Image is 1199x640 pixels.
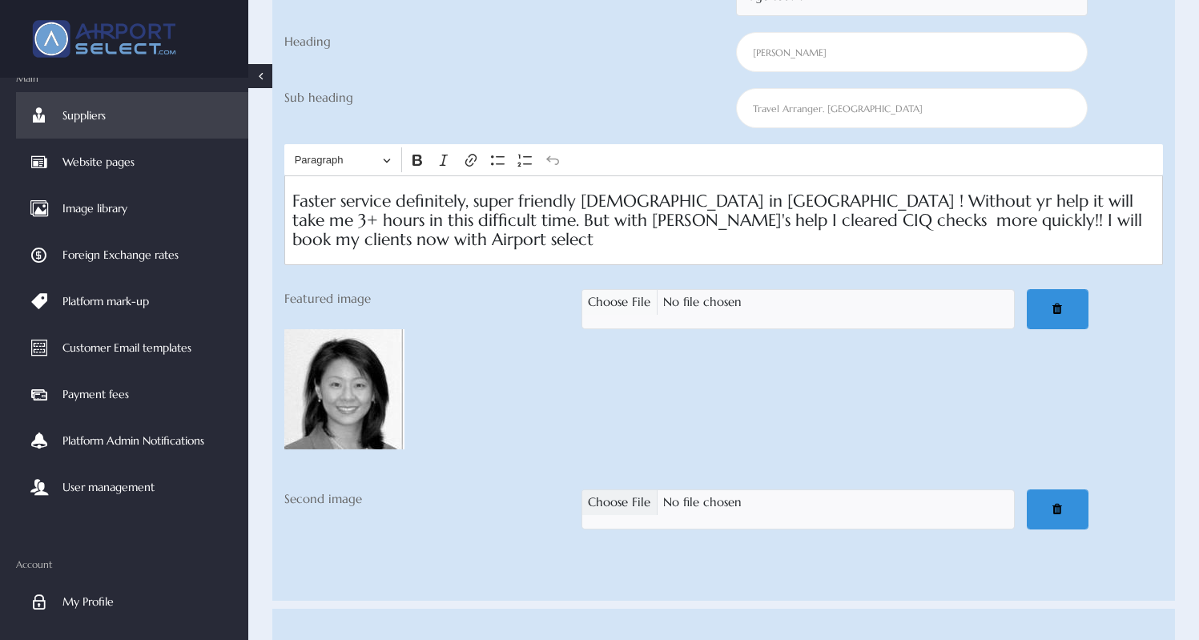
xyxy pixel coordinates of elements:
[284,144,1163,175] div: Editor toolbar
[279,489,576,521] label: Second image
[284,329,404,449] img: travelbooker-150x150.jpg
[62,139,135,185] span: Website pages
[16,185,248,231] a: Image library
[16,72,248,84] span: Main
[62,92,106,139] span: Suppliers
[62,578,114,625] span: My Profile
[272,32,724,51] label: Heading
[16,139,248,185] a: Website pages
[62,185,127,231] span: Image library
[24,12,184,66] img: company logo here
[16,92,248,139] a: Suppliers
[292,191,1155,249] p: Faster service definitely, super friendly [DEMOGRAPHIC_DATA] in [GEOGRAPHIC_DATA] ! Without yr he...
[62,371,129,417] span: Payment fees
[16,578,248,625] a: My Profile
[16,417,248,464] a: Platform Admin Notifications
[279,289,576,321] label: Featured image
[295,151,378,170] span: Paragraph
[288,147,398,172] button: Paragraph, Heading
[62,278,149,324] span: Platform mark-up
[16,278,248,324] a: Platform mark-up
[62,231,179,278] span: Foreign Exchange rates
[16,324,248,371] a: Customer Email templates
[16,231,248,278] a: Foreign Exchange rates
[16,464,248,510] a: User management
[16,371,248,417] a: Payment fees
[16,558,248,570] span: Account
[62,417,204,464] span: Platform Admin Notifications
[62,464,155,510] span: User management
[272,88,724,107] label: Sub heading
[284,175,1163,265] div: Editor editing area: main. Press ⌥0 for help.
[62,324,191,371] span: Customer Email templates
